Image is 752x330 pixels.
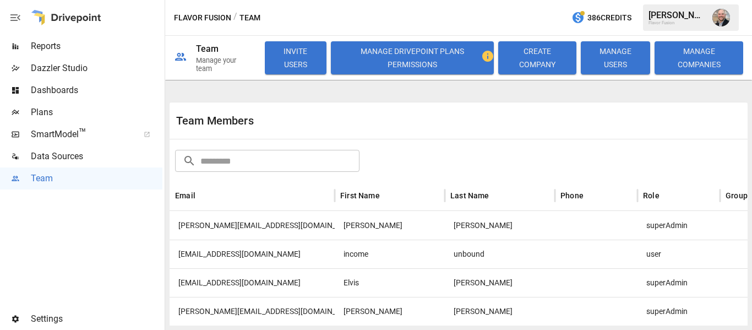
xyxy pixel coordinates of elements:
span: Dashboards [31,84,162,97]
div: Bogan [445,297,555,326]
div: Jacobson [445,211,555,240]
div: Phone [560,191,584,200]
div: unbound [445,240,555,268]
div: superAdmin [637,268,720,297]
button: Sort [381,188,396,203]
div: Hoxha [445,268,555,297]
img: Dustin Jacobson [712,9,730,26]
span: ™ [79,126,86,140]
div: incomeunboundprogram@gmail.com [170,240,335,268]
div: Groups [726,191,751,200]
div: Manage your team [196,56,252,73]
div: cory@bainbridgegrowth.com [170,297,335,326]
div: superAdmin [637,211,720,240]
span: Team [31,172,162,185]
div: Last Name [450,191,489,200]
button: INVITE USERS [265,41,326,74]
button: MANAGE USERS [581,41,650,74]
button: Sort [585,188,600,203]
span: 386 Credits [587,11,631,25]
div: First Name [340,191,380,200]
div: Team [196,44,219,54]
button: Sort [491,188,506,203]
div: dustin@bainbridgegrowth.com [170,211,335,240]
button: Sort [661,188,676,203]
div: Role [643,191,660,200]
div: / [233,11,237,25]
div: user [637,240,720,268]
button: 386Credits [567,8,636,28]
div: [PERSON_NAME] [649,10,706,20]
span: Data Sources [31,150,162,163]
button: Sort [197,188,212,203]
div: Elvis [335,268,445,297]
span: Settings [31,312,162,326]
button: MANAGE COMPANIES [655,41,743,74]
div: Cory [335,297,445,326]
span: Dazzler Studio [31,62,162,75]
span: Reports [31,40,162,53]
div: elvis@bainbridgegrowth.com [170,268,335,297]
button: Manage Drivepoint Plans Permissions [331,41,494,74]
div: income [335,240,445,268]
div: Dustin [335,211,445,240]
div: Email [175,191,195,200]
div: superAdmin [637,297,720,326]
span: SmartModel [31,128,132,141]
span: Plans [31,106,162,119]
div: Flavor Fusion [649,20,706,25]
button: Flavor Fusion [174,11,231,25]
div: Team Members [176,114,459,127]
button: Dustin Jacobson [706,2,737,33]
button: CREATE COMPANY [498,41,576,74]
